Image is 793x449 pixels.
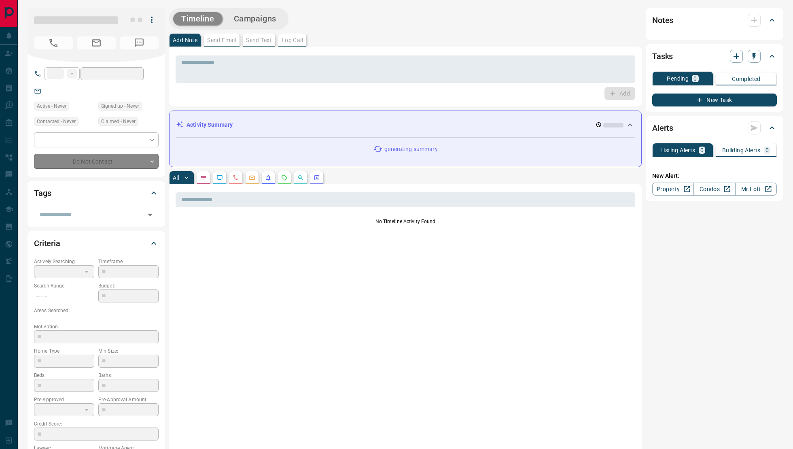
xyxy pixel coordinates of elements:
p: Activity Summary [187,121,233,129]
div: Tags [34,183,159,203]
p: 0 [700,147,704,153]
a: Property [652,183,694,196]
svg: Notes [200,174,207,181]
svg: Agent Actions [314,174,320,181]
p: Pending [667,76,689,81]
p: Actively Searching: [34,258,94,265]
svg: Lead Browsing Activity [216,174,223,181]
h2: Criteria [34,237,60,250]
span: Signed up - Never [101,102,139,110]
p: 0 [765,147,769,153]
p: generating summary [384,145,437,153]
button: Open [144,209,156,221]
svg: Emails [249,174,255,181]
p: Budget: [98,282,159,289]
p: -- - -- [34,289,94,303]
svg: Requests [281,174,288,181]
p: Listing Alerts [660,147,695,153]
p: Beds: [34,372,94,379]
span: Contacted - Never [37,117,76,126]
a: Condos [693,183,735,196]
p: Timeframe: [98,258,159,265]
button: Timeline [173,12,223,26]
h2: Notes [652,14,673,27]
a: Mr.Loft [735,183,777,196]
p: Building Alerts [722,147,761,153]
span: No Number [34,36,73,49]
button: New Task [652,94,777,106]
span: No Email [77,36,116,49]
p: Home Type: [34,347,94,355]
p: Completed [732,76,761,82]
p: No Timeline Activity Found [176,218,635,225]
p: Baths: [98,372,159,379]
p: Search Range: [34,282,94,289]
span: Claimed - Never [101,117,136,126]
h2: Alerts [652,121,673,134]
div: Notes [652,11,777,30]
p: Pre-Approval Amount: [98,396,159,403]
span: Active - Never [37,102,66,110]
p: Add Note [173,37,197,43]
span: No Number [120,36,159,49]
div: Do Not Contact [34,154,159,169]
p: Credit Score: [34,420,159,428]
div: Alerts [652,118,777,138]
div: Criteria [34,234,159,253]
a: -- [47,87,50,94]
p: 0 [693,76,697,81]
svg: Opportunities [297,174,304,181]
button: Campaigns [226,12,284,26]
h2: Tasks [652,50,673,63]
p: Pre-Approved: [34,396,94,403]
div: Activity Summary [176,117,635,132]
svg: Listing Alerts [265,174,271,181]
p: All [173,175,179,181]
svg: Calls [233,174,239,181]
h2: Tags [34,187,51,200]
p: Motivation: [34,323,159,330]
p: Areas Searched: [34,307,159,314]
p: Min Size: [98,347,159,355]
div: Tasks [652,47,777,66]
p: New Alert: [652,172,777,180]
